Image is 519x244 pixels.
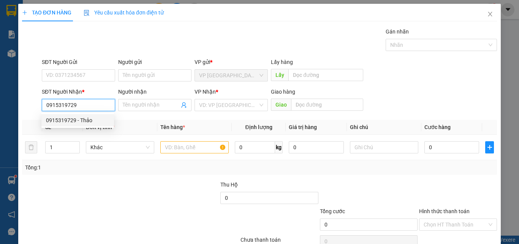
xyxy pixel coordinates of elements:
div: SĐT Người Gửi [42,58,115,66]
span: TẠO ĐƠN HÀNG [22,10,71,16]
div: SĐT Người Nhận [42,88,115,96]
li: (c) 2017 [64,36,104,46]
button: plus [485,141,494,153]
span: VP Sài Gòn [199,70,263,81]
span: kg [275,141,283,153]
b: [DOMAIN_NAME] [64,29,104,35]
input: Dọc đường [291,99,363,111]
button: delete [25,141,37,153]
span: close [487,11,493,17]
span: Giá trị hàng [289,124,317,130]
div: Người nhận [118,88,191,96]
span: Tổng cước [320,208,345,214]
div: Người gửi [118,58,191,66]
span: Giao hàng [271,89,295,95]
span: Thu Hộ [220,182,238,188]
span: Yêu cầu xuất hóa đơn điện tử [84,10,164,16]
button: Close [479,4,501,25]
input: VD: Bàn, Ghế [160,141,229,153]
label: Hình thức thanh toán [419,208,470,214]
span: Cước hàng [424,124,451,130]
span: Tên hàng [160,124,185,130]
div: Tổng: 1 [25,163,201,172]
img: icon [84,10,90,16]
span: VP Nhận [195,89,216,95]
div: 0915319729 - Thảo [41,114,114,126]
span: Lấy [271,69,288,81]
span: Định lượng [245,124,272,130]
b: [PERSON_NAME] [9,49,43,85]
div: 0915319729 - Thảo [46,116,109,124]
input: Dọc đường [288,69,363,81]
input: 0 [289,141,343,153]
span: user-add [181,102,187,108]
b: BIÊN NHẬN GỬI HÀNG HÓA [49,11,73,73]
span: Lấy hàng [271,59,293,65]
span: plus [486,144,494,150]
span: Khác [90,142,150,153]
input: Ghi Chú [350,141,418,153]
div: VP gửi [195,58,268,66]
span: Giao [271,99,291,111]
img: logo.jpg [82,10,101,28]
span: plus [22,10,27,15]
th: Ghi chú [347,120,421,135]
label: Gán nhãn [386,29,409,35]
